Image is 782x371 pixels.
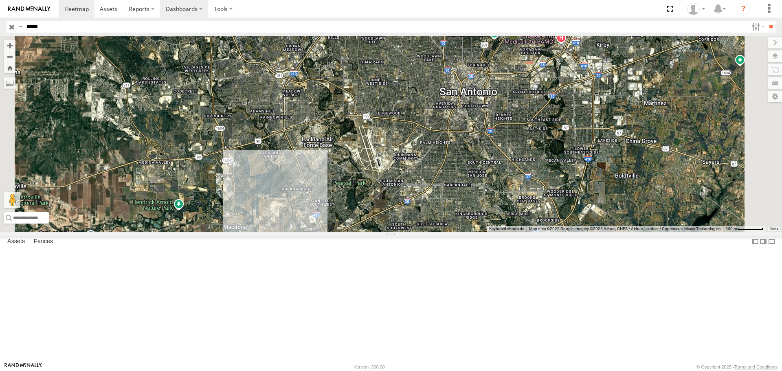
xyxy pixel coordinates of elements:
label: Dock Summary Table to the Right [759,236,767,248]
a: Terms and Conditions [734,364,778,369]
a: Terms (opens in new tab) [770,227,778,230]
label: Dock Summary Table to the Left [751,236,759,248]
button: Drag Pegman onto the map to open Street View [4,192,20,208]
div: Aurora Salinas [684,3,708,15]
label: Search Query [17,21,24,33]
button: Keyboard shortcuts [489,226,524,232]
span: Map data ©2025 Google Imagery ©2025 Airbus, CNES / Airbus, Landsat / Copernicus, Maxar Technologies [529,226,720,231]
div: © Copyright 2025 - [696,364,778,369]
button: Map Scale: 500 m per 60 pixels [723,226,766,232]
button: Zoom in [4,40,15,51]
label: Assets [3,236,29,248]
div: Version: 306.00 [354,364,385,369]
span: 500 m [725,226,737,231]
label: Map Settings [768,91,782,102]
i: ? [737,2,750,15]
button: Zoom Home [4,62,15,73]
label: Hide Summary Table [768,236,776,248]
button: Zoom out [4,51,15,62]
label: Measure [4,77,15,89]
label: Search Filter Options [749,21,766,33]
label: Fences [30,236,57,248]
img: rand-logo.svg [8,6,51,12]
a: Visit our Website [4,363,42,371]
